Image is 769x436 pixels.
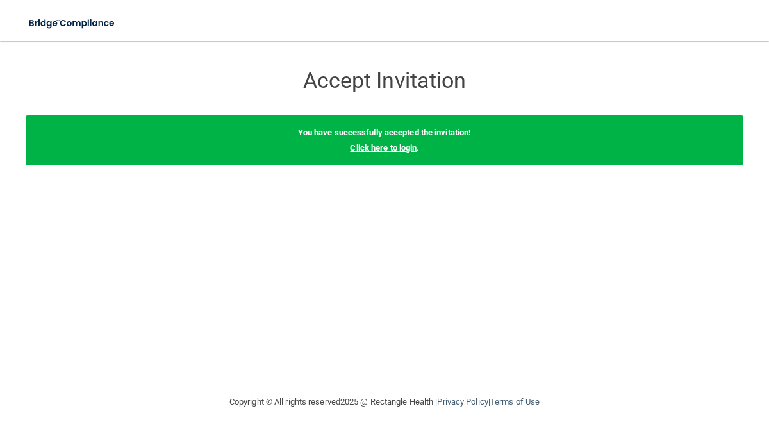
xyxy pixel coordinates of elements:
[350,143,417,153] a: Click here to login
[19,10,126,37] img: bridge_compliance_login_screen.278c3ca4.svg
[151,69,618,92] h3: Accept Invitation
[151,382,618,423] div: Copyright © All rights reserved 2025 @ Rectangle Health | |
[437,397,488,407] a: Privacy Policy
[26,115,743,165] div: .
[490,397,540,407] a: Terms of Use
[298,128,472,137] b: You have successfully accepted the invitation!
